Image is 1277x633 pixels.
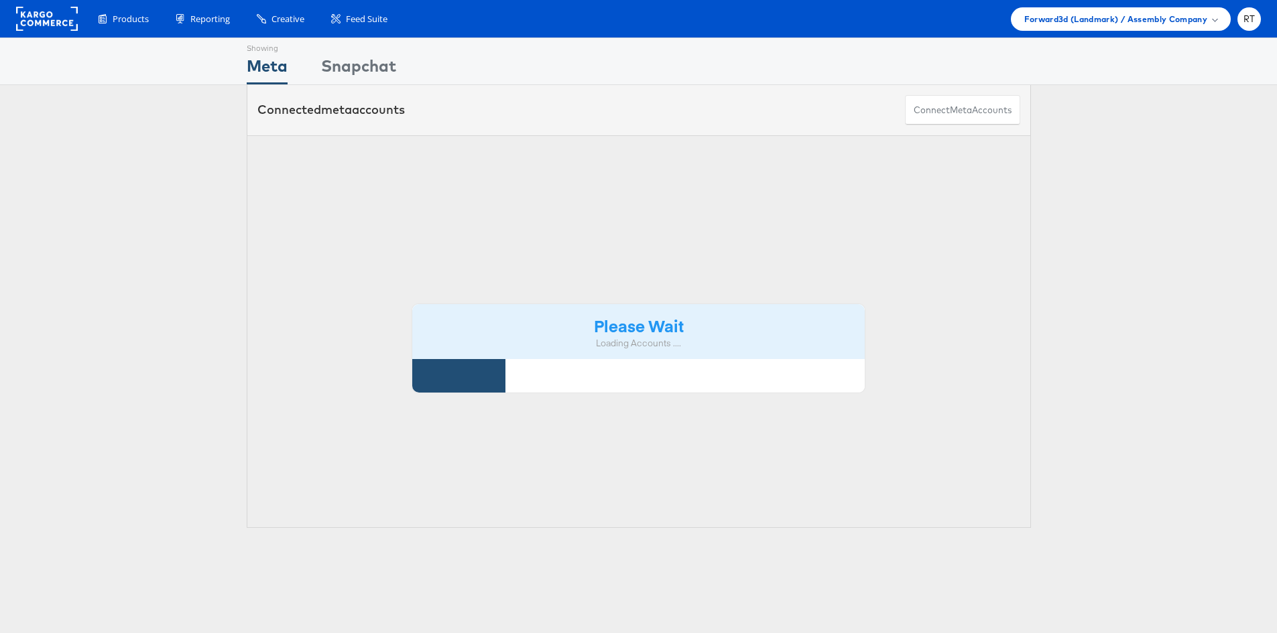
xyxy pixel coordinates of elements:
span: RT [1243,15,1256,23]
span: meta [321,102,352,117]
span: Forward3d (Landmark) / Assembly Company [1024,12,1207,26]
span: meta [950,104,972,117]
span: Creative [271,13,304,25]
div: Connected accounts [257,101,405,119]
span: Feed Suite [346,13,387,25]
div: Meta [247,54,288,84]
div: Snapchat [321,54,396,84]
strong: Please Wait [594,314,684,336]
span: Reporting [190,13,230,25]
div: Showing [247,38,288,54]
span: Products [113,13,149,25]
div: Loading Accounts .... [422,337,855,350]
button: ConnectmetaAccounts [905,95,1020,125]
